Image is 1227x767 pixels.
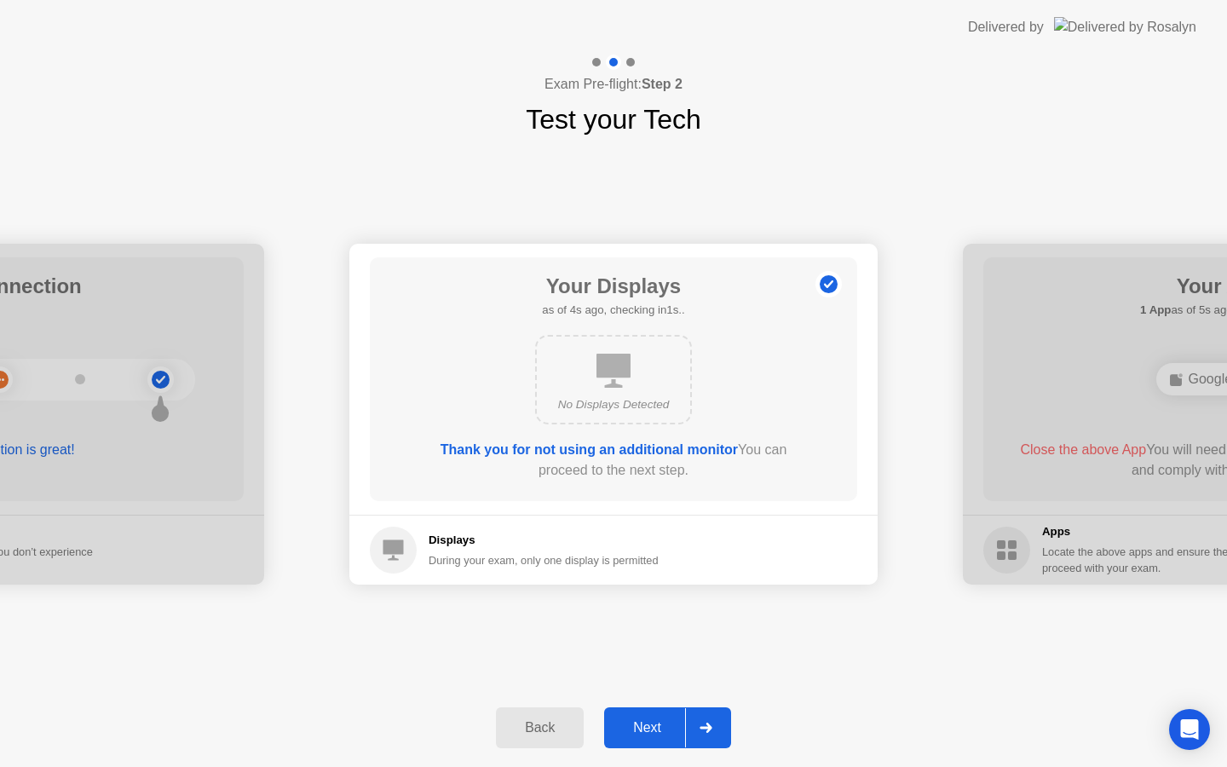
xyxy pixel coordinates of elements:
[542,302,684,319] h5: as of 4s ago, checking in1s..
[550,396,677,413] div: No Displays Detected
[496,707,584,748] button: Back
[1054,17,1196,37] img: Delivered by Rosalyn
[429,552,659,568] div: During your exam, only one display is permitted
[441,442,738,457] b: Thank you for not using an additional monitor
[968,17,1044,37] div: Delivered by
[1169,709,1210,750] div: Open Intercom Messenger
[526,99,701,140] h1: Test your Tech
[642,77,683,91] b: Step 2
[604,707,731,748] button: Next
[609,720,685,735] div: Next
[501,720,579,735] div: Back
[429,532,659,549] h5: Displays
[418,440,809,481] div: You can proceed to the next step.
[542,271,684,302] h1: Your Displays
[544,74,683,95] h4: Exam Pre-flight:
